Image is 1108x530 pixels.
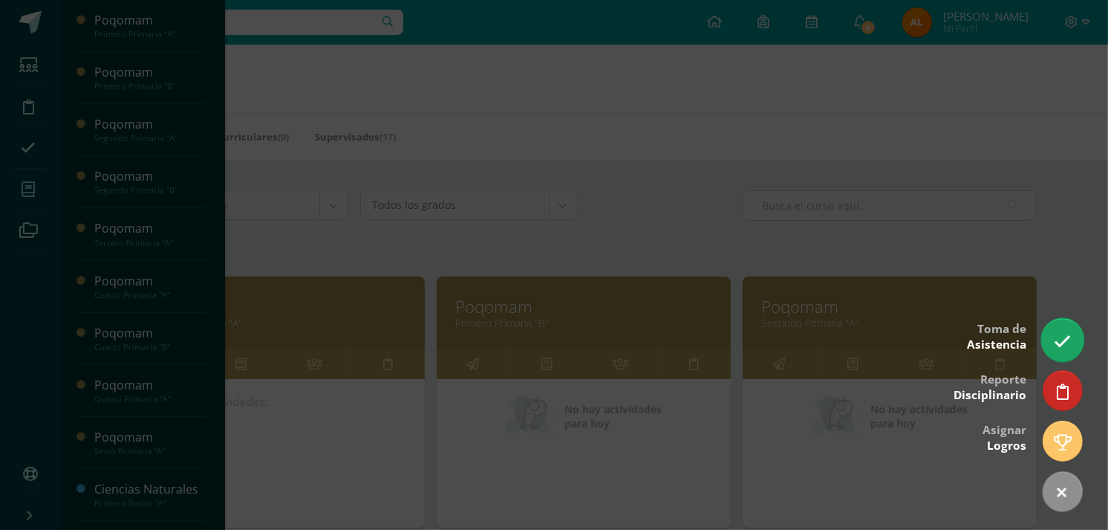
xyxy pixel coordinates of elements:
[982,413,1026,461] div: Asignar
[987,438,1026,453] span: Logros
[967,311,1026,360] div: Toma de
[967,337,1026,352] span: Asistencia
[954,362,1026,410] div: Reporte
[954,387,1026,403] span: Disciplinario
